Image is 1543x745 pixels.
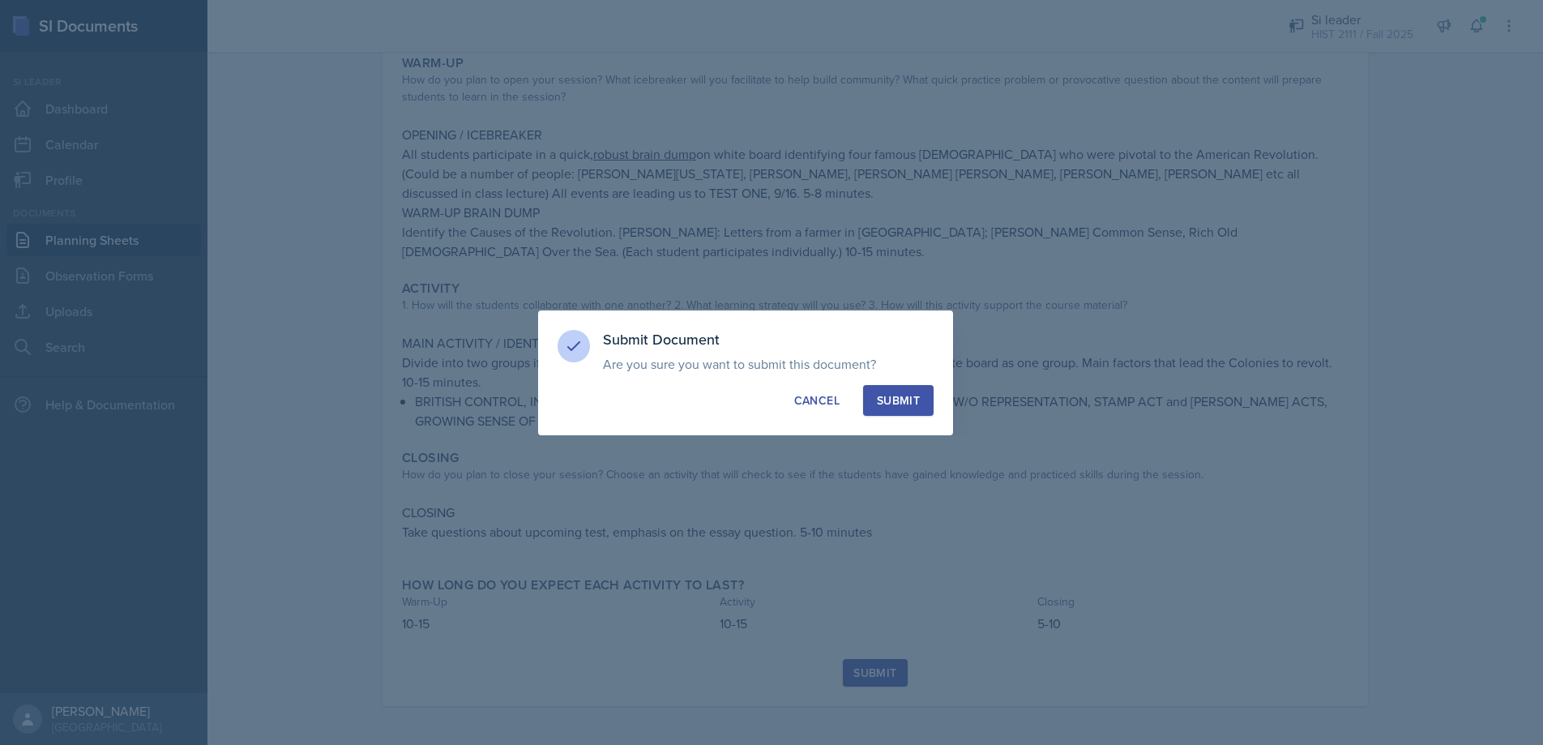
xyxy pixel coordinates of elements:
[794,392,840,409] div: Cancel
[863,385,934,416] button: Submit
[603,330,934,349] h3: Submit Document
[780,385,853,416] button: Cancel
[603,356,934,372] p: Are you sure you want to submit this document?
[877,392,920,409] div: Submit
